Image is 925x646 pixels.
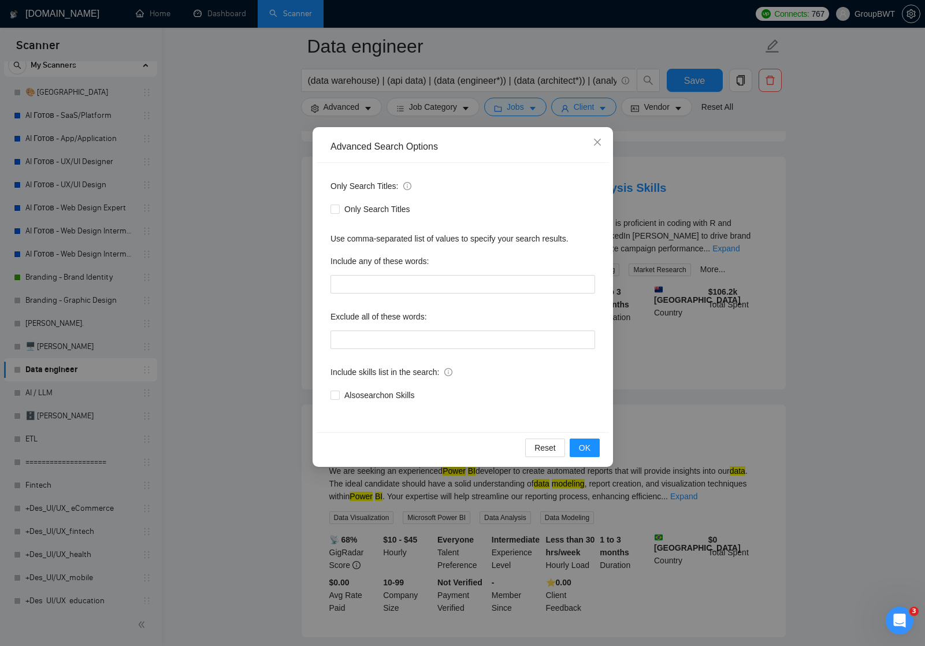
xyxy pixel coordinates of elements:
span: info-circle [403,182,411,190]
span: close [593,138,602,147]
button: Reset [525,439,565,457]
span: Reset [534,441,556,454]
span: Only Search Titles: [330,180,411,192]
div: Use comma-separated list of values to specify your search results. [330,232,595,245]
label: Exclude all of these words: [330,307,427,326]
span: OK [578,441,590,454]
span: info-circle [444,368,452,376]
span: Also search on Skills [340,389,419,402]
label: Include any of these words: [330,252,429,270]
button: Close [582,127,613,158]
button: OK [569,439,599,457]
span: 3 [909,607,919,616]
iframe: Intercom live chat [886,607,913,634]
div: Advanced Search Options [330,140,595,153]
span: Only Search Titles [340,203,415,216]
span: Include skills list in the search: [330,366,452,378]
